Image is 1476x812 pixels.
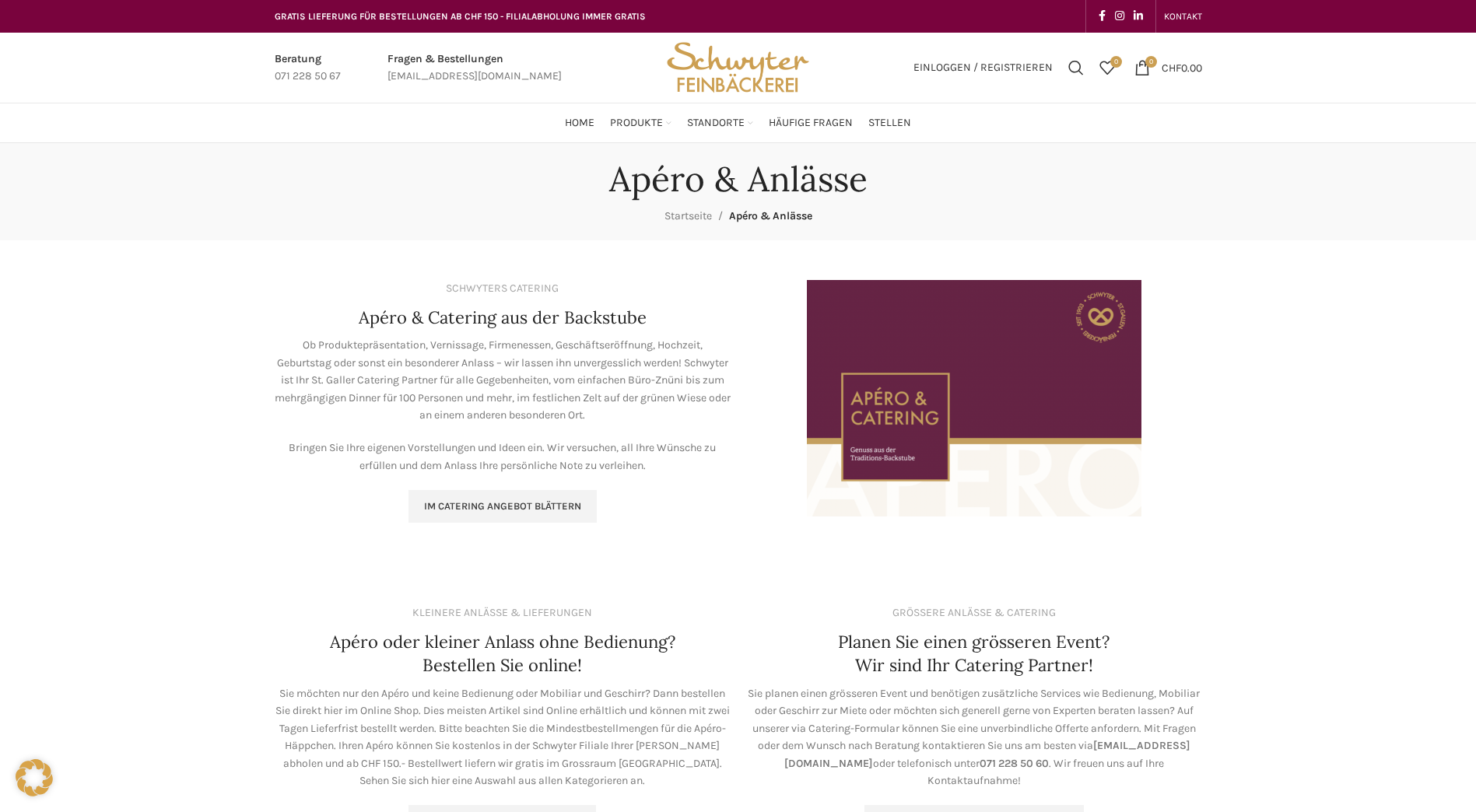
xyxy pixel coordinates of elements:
[664,209,712,222] a: Startseite
[1110,5,1129,27] a: Instagram social link
[661,60,814,73] a: Site logo
[267,107,1210,138] div: Main navigation
[913,62,1053,73] span: Einloggen / Registrieren
[275,439,731,474] p: Bringen Sie Ihre eigenen Vorstellungen und Ideen ein. Wir versuchen, all Ihre Wünsche zu erfüllen...
[873,757,980,770] span: oder telefonisch unter
[610,107,671,138] a: Produkte
[1094,5,1110,27] a: Facebook social link
[1145,56,1157,68] span: 0
[729,209,812,222] span: Apéro & Anlässe
[565,107,594,138] a: Home
[1156,1,1210,32] div: Secondary navigation
[446,280,559,297] div: SCHWYTERS CATERING
[1162,61,1202,74] bdi: 0.00
[1110,56,1122,68] span: 0
[330,630,675,678] h4: Apéro oder kleiner Anlass ohne Bedienung? Bestellen Sie online!
[1129,5,1148,27] a: Linkedin social link
[275,11,646,22] span: GRATIS LIEFERUNG FÜR BESTELLUNGEN AB CHF 150 - FILIALABHOLUNG IMMER GRATIS
[868,116,911,131] span: Stellen
[412,604,592,621] div: KLEINERE ANLÄSSE & LIEFERUNGEN
[687,116,745,131] span: Standorte
[387,51,562,86] a: Infobox link
[838,630,1110,678] h4: Planen Sie einen grösseren Event? Wir sind Ihr Catering Partner!
[769,116,853,131] span: Häufige Fragen
[1092,52,1123,83] div: Meine Wunschliste
[424,500,581,513] span: Im Catering Angebot blättern
[1127,52,1210,83] a: 0 CHF0.00
[1061,52,1092,83] a: Suchen
[807,391,1141,404] a: Image link
[275,51,341,86] a: Infobox link
[687,107,753,138] a: Standorte
[906,52,1061,83] a: Einloggen / Registrieren
[275,337,731,424] p: Ob Produktepräsentation, Vernissage, Firmenessen, Geschäftseröffnung, Hochzeit, Geburtstag oder s...
[565,116,594,131] span: Home
[748,687,1200,752] span: Sie planen einen grösseren Event und benötigen zusätzliche Services wie Bedienung, Mobiliar oder ...
[609,159,868,200] h1: Apéro & Anlässe
[892,604,1056,621] div: GRÖSSERE ANLÄSSE & CATERING
[1164,1,1202,32] a: KONTAKT
[769,107,853,138] a: Häufige Fragen
[275,685,731,789] p: Sie möchten nur den Apéro und keine Bedienung oder Mobiliar und Geschirr? Dann bestellen Sie dire...
[784,739,1190,769] span: [EMAIL_ADDRESS][DOMAIN_NAME]
[1162,61,1181,74] span: CHF
[610,116,663,131] span: Produkte
[868,107,911,138] a: Stellen
[359,306,647,330] h4: Apéro & Catering aus der Backstube
[1092,52,1123,83] a: 0
[661,33,814,103] img: Bäckerei Schwyter
[980,757,1049,770] span: 071 228 50 60
[1164,11,1202,22] span: KONTAKT
[408,490,597,523] a: Im Catering Angebot blättern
